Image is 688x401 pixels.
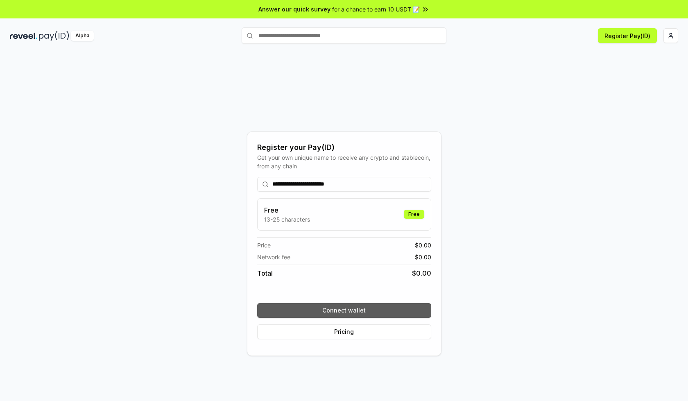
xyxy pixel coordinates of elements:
img: pay_id [39,31,69,41]
span: Price [257,241,271,249]
h3: Free [264,205,310,215]
button: Connect wallet [257,303,431,318]
p: 13-25 characters [264,215,310,224]
span: Network fee [257,253,290,261]
button: Pricing [257,324,431,339]
div: Free [404,210,424,219]
button: Register Pay(ID) [598,28,657,43]
span: $ 0.00 [412,268,431,278]
span: Answer our quick survey [258,5,330,14]
div: Register your Pay(ID) [257,142,431,153]
div: Alpha [71,31,94,41]
span: $ 0.00 [415,241,431,249]
span: for a chance to earn 10 USDT 📝 [332,5,420,14]
div: Get your own unique name to receive any crypto and stablecoin, from any chain [257,153,431,170]
img: reveel_dark [10,31,37,41]
span: $ 0.00 [415,253,431,261]
span: Total [257,268,273,278]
